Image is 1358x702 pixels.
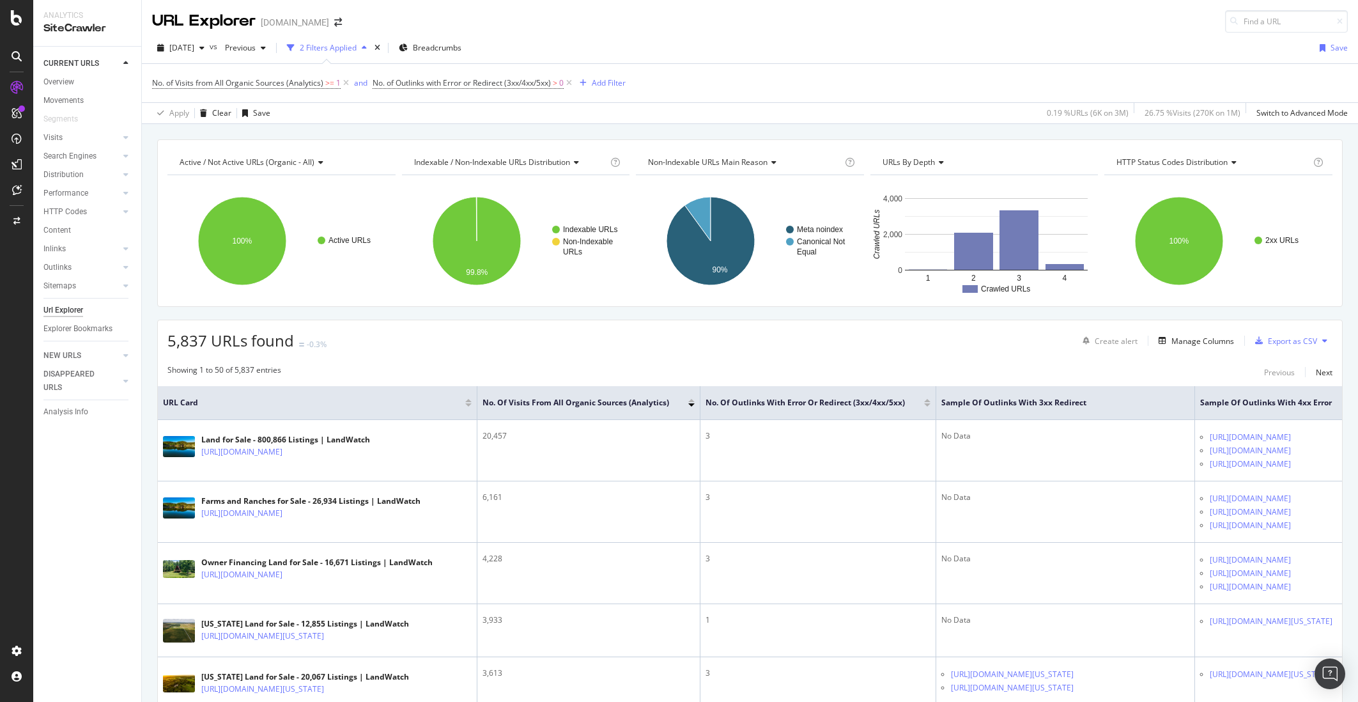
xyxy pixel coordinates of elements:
text: 0 [898,266,902,275]
a: [URL][DOMAIN_NAME] [1210,506,1291,519]
a: Movements [43,94,132,107]
text: Indexable URLs [563,225,617,234]
a: HTTP Codes [43,205,120,219]
a: Explorer Bookmarks [43,322,132,336]
input: Find a URL [1225,10,1348,33]
a: [URL][DOMAIN_NAME] [1210,554,1291,566]
button: Next [1316,364,1332,380]
div: 0.19 % URLs ( 6K on 3M ) [1047,107,1129,118]
a: DISAPPEARED URLS [43,368,120,394]
a: [URL][DOMAIN_NAME] [1210,444,1291,457]
div: Performance [43,187,88,200]
div: Previous [1264,367,1295,378]
button: Create alert [1077,331,1138,351]
a: [URL][DOMAIN_NAME][US_STATE] [951,682,1074,694]
div: Save [253,107,270,118]
span: 1 [336,74,341,92]
div: Next [1316,367,1332,378]
div: Clear [212,107,231,118]
div: 26.75 % Visits ( 270K on 1M ) [1145,107,1240,118]
div: Manage Columns [1171,336,1234,347]
h4: Non-Indexable URLs Main Reason [645,152,842,173]
div: 6,161 [482,492,695,503]
span: 2025 Sep. 25th [169,42,194,53]
div: 20,457 [482,430,695,442]
span: 5,837 URLs found [167,330,294,351]
text: 100% [1169,237,1189,246]
a: [URL][DOMAIN_NAME][US_STATE] [951,668,1074,681]
div: -0.3% [307,339,327,350]
text: 90% [713,265,728,274]
div: URL Explorer [152,10,256,32]
div: Content [43,224,71,237]
text: Crawled URLs [872,210,881,259]
a: Content [43,224,132,237]
div: Land for Sale - 800,866 Listings | LandWatch [201,434,370,446]
text: 100% [233,237,252,246]
text: 99.8% [466,268,488,277]
span: URLs by Depth [883,157,935,168]
h4: Active / Not Active URLs [177,152,384,173]
span: No. of Outlinks with Error or Redirect (3xx/4xx/5xx) [706,397,905,409]
a: [URL][DOMAIN_NAME] [1210,431,1291,444]
div: Url Explorer [43,304,83,317]
div: Export as CSV [1268,336,1317,347]
button: Breadcrumbs [394,38,467,58]
text: 1 [926,274,930,283]
span: No. of Outlinks with Error or Redirect (3xx/4xx/5xx) [373,77,551,88]
span: Non-Indexable URLs Main Reason [648,157,768,168]
div: Search Engines [43,150,96,163]
div: No Data [941,430,1189,442]
button: 2 Filters Applied [282,38,372,58]
div: Visits [43,131,63,144]
div: arrow-right-arrow-left [334,18,342,27]
span: 0 [559,74,564,92]
div: Open Intercom Messenger [1315,659,1345,689]
svg: A chart. [167,185,396,297]
text: 4 [1062,274,1067,283]
a: [URL][DOMAIN_NAME][US_STATE] [1210,668,1332,681]
svg: A chart. [1104,185,1332,297]
div: 1 [706,614,930,626]
a: [URL][DOMAIN_NAME] [201,568,282,581]
div: Distribution [43,168,84,182]
div: 3 [706,492,930,503]
a: [URL][DOMAIN_NAME][US_STATE] [201,630,324,643]
div: [DOMAIN_NAME] [261,16,329,29]
div: 3,933 [482,614,695,626]
button: and [354,77,367,89]
span: >= [325,77,334,88]
a: Inlinks [43,242,120,256]
div: Add Filter [592,77,626,88]
div: No Data [941,553,1189,565]
text: Meta noindex [797,225,843,234]
div: Sitemaps [43,279,76,293]
a: [URL][DOMAIN_NAME] [201,446,282,458]
button: Export as CSV [1250,331,1317,351]
div: No Data [941,492,1189,503]
div: NEW URLS [43,349,81,363]
img: main image [163,675,195,692]
span: > [553,77,557,88]
svg: A chart. [402,185,630,297]
div: [US_STATE] Land for Sale - 20,067 Listings | LandWatch [201,671,409,683]
button: Save [1315,38,1348,58]
div: Overview [43,75,74,89]
text: URLs [563,247,582,256]
button: [DATE] [152,38,210,58]
div: A chart. [636,185,864,297]
div: HTTP Codes [43,205,87,219]
span: vs [210,41,220,52]
div: [US_STATE] Land for Sale - 12,855 Listings | LandWatch [201,618,409,630]
a: Overview [43,75,132,89]
div: 3,613 [482,667,695,679]
text: Active URLs [328,236,371,245]
div: No Data [941,614,1189,626]
h4: Indexable / Non-Indexable URLs Distribution [412,152,608,173]
span: Indexable / Non-Indexable URLs distribution [414,157,570,168]
svg: A chart. [870,185,1099,297]
text: Non-Indexable [563,237,613,246]
button: Manage Columns [1154,333,1234,348]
